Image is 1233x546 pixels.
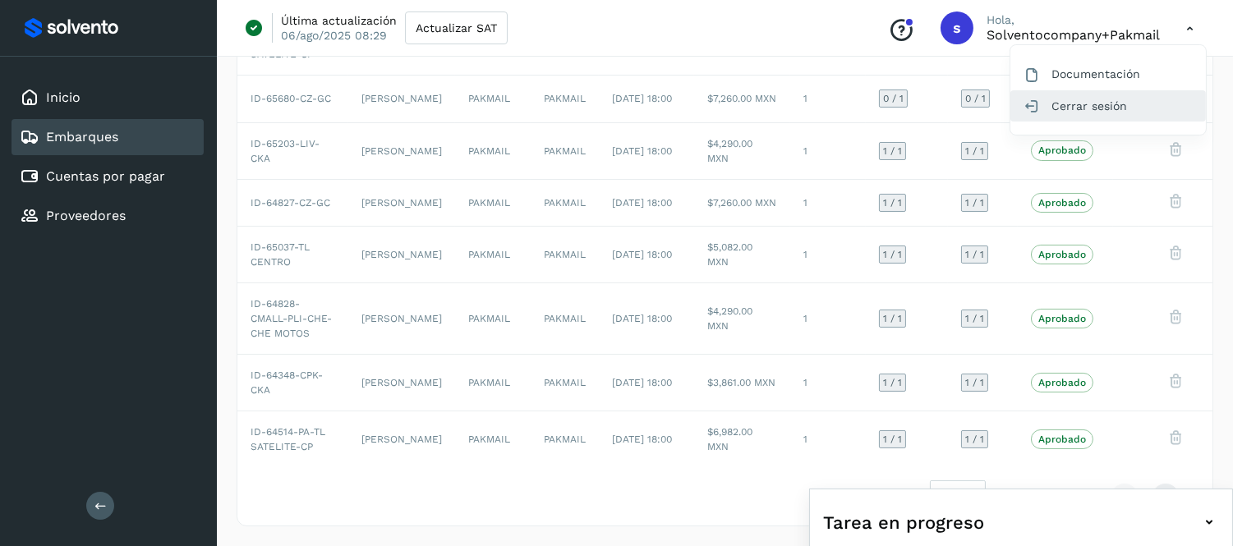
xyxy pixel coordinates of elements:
[823,502,1219,542] div: Tarea en progreso
[12,158,204,195] div: Cuentas por pagar
[823,509,984,536] span: Tarea en progreso
[46,129,118,145] a: Embarques
[46,208,126,223] a: Proveedores
[1010,90,1206,122] div: Cerrar sesión
[12,198,204,234] div: Proveedores
[46,89,81,105] a: Inicio
[1010,58,1206,89] div: Documentación
[12,80,204,116] div: Inicio
[46,168,165,184] a: Cuentas por pagar
[12,119,204,155] div: Embarques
